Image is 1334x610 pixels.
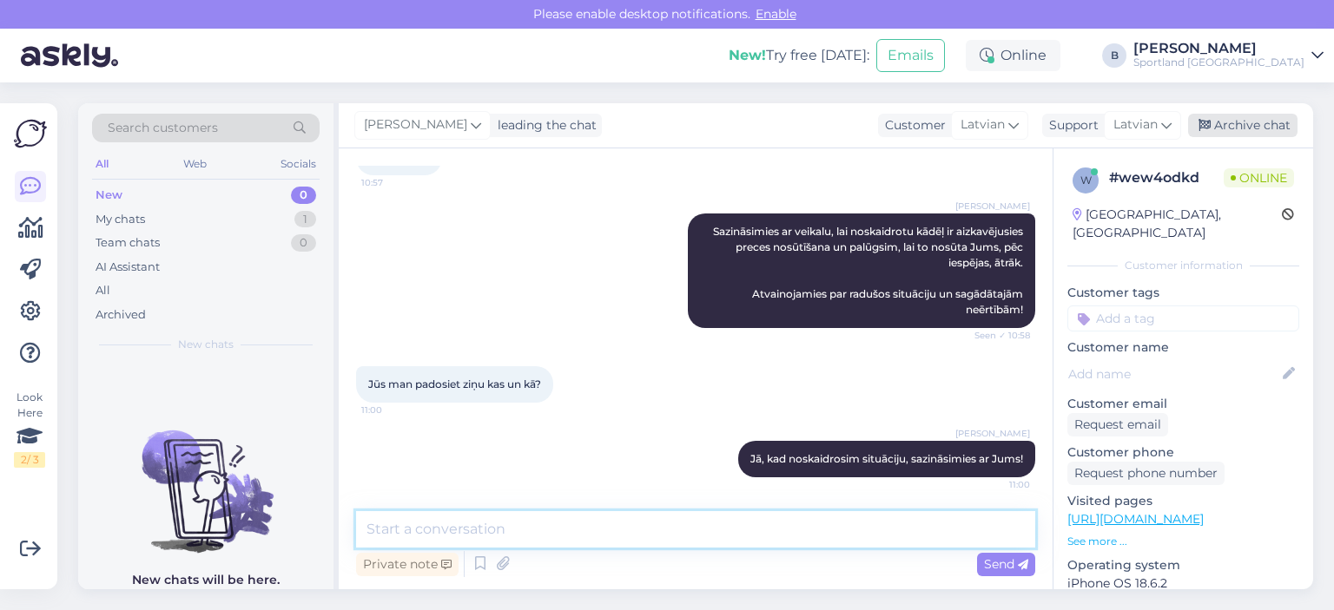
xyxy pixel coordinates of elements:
span: Sazināsimies ar veikalu, lai noskaidrotu kādēļ ir aizkavējusies preces nosūtīšana un palūgsim, la... [713,225,1026,316]
button: Emails [876,39,945,72]
span: 11:00 [361,403,426,417]
span: Enable [750,6,802,22]
div: Online [966,40,1060,71]
p: Operating system [1067,556,1299,574]
div: Request phone number [1067,462,1225,485]
a: [PERSON_NAME]Sportland [GEOGRAPHIC_DATA] [1133,42,1324,69]
div: Private note [356,553,459,576]
p: See more ... [1067,534,1299,549]
div: Web [180,153,210,175]
div: 0 [291,187,316,204]
div: AI Assistant [96,259,160,276]
div: Try free [DATE]: [729,45,869,66]
div: All [96,282,110,299]
div: Support [1042,116,1099,134]
div: Customer [878,116,946,134]
div: 1 [294,211,316,228]
span: Seen ✓ 10:58 [965,329,1030,342]
div: My chats [96,211,145,228]
span: [PERSON_NAME] [364,115,467,134]
div: Archive chat [1188,114,1298,137]
div: All [92,153,112,175]
p: Visited pages [1067,492,1299,510]
span: 10:57 [361,176,426,189]
div: leading the chat [491,116,597,134]
img: Askly Logo [14,117,47,150]
div: [GEOGRAPHIC_DATA], [GEOGRAPHIC_DATA] [1073,206,1282,242]
div: 0 [291,234,316,252]
span: Search customers [108,119,218,137]
div: Request email [1067,413,1168,436]
a: [URL][DOMAIN_NAME] [1067,511,1204,527]
div: # wew4odkd [1109,167,1224,188]
b: New! [729,47,766,63]
div: Customer information [1067,258,1299,273]
div: Sportland [GEOGRAPHIC_DATA] [1133,56,1304,69]
div: Team chats [96,234,160,252]
span: [PERSON_NAME] [955,427,1030,440]
input: Add a tag [1067,305,1299,331]
span: 11:00 [965,478,1030,491]
div: B [1102,43,1126,68]
img: No chats [78,399,333,555]
span: Latvian [961,115,1005,134]
p: iPhone OS 18.6.2 [1067,574,1299,593]
div: 2 / 3 [14,452,45,468]
p: Customer name [1067,338,1299,357]
span: Online [1224,168,1294,187]
div: [PERSON_NAME] [1133,42,1304,56]
p: New chats will be here. [132,571,280,589]
span: Jūs man padosiet ziņu kas un kā? [368,377,541,390]
span: w [1080,174,1092,187]
div: New [96,187,122,204]
p: Customer phone [1067,443,1299,462]
p: Customer email [1067,395,1299,413]
span: Latvian [1113,115,1158,134]
div: Archived [96,306,146,324]
span: New chats [178,337,234,352]
span: Jā, kad noskaidrosim situāciju, sazināsimies ar Jums! [750,452,1023,465]
div: Socials [277,153,320,175]
span: Send [984,556,1028,572]
input: Add name [1068,364,1279,384]
span: [PERSON_NAME] [955,200,1030,213]
p: Customer tags [1067,284,1299,302]
div: Look Here [14,390,45,468]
